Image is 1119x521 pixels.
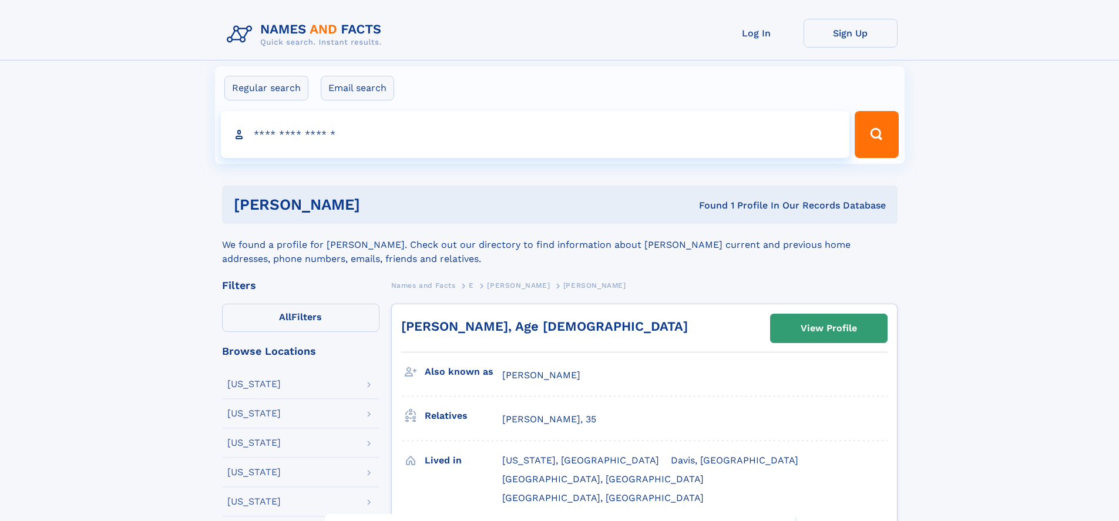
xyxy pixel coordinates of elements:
div: [US_STATE] [227,468,281,477]
a: View Profile [771,314,887,342]
div: [US_STATE] [227,438,281,448]
div: We found a profile for [PERSON_NAME]. Check out our directory to find information about [PERSON_N... [222,224,898,266]
h3: Relatives [425,406,502,426]
span: All [279,311,291,322]
div: Filters [222,280,379,291]
div: [US_STATE] [227,497,281,506]
a: [PERSON_NAME], 35 [502,413,596,426]
a: Names and Facts [391,278,456,293]
a: Sign Up [804,19,898,48]
span: [PERSON_NAME] [563,281,626,290]
div: [US_STATE] [227,409,281,418]
button: Search Button [855,111,898,158]
span: [PERSON_NAME] [502,369,580,381]
label: Email search [321,76,394,100]
div: View Profile [801,315,857,342]
h1: [PERSON_NAME] [234,197,530,212]
label: Regular search [224,76,308,100]
div: Found 1 Profile In Our Records Database [529,199,886,212]
span: E [469,281,474,290]
a: E [469,278,474,293]
a: [PERSON_NAME] [487,278,550,293]
div: [US_STATE] [227,379,281,389]
span: [GEOGRAPHIC_DATA], [GEOGRAPHIC_DATA] [502,492,704,503]
h3: Also known as [425,362,502,382]
a: Log In [710,19,804,48]
img: Logo Names and Facts [222,19,391,51]
input: search input [221,111,850,158]
span: Davis, [GEOGRAPHIC_DATA] [671,455,798,466]
label: Filters [222,304,379,332]
span: [GEOGRAPHIC_DATA], [GEOGRAPHIC_DATA] [502,473,704,485]
span: [PERSON_NAME] [487,281,550,290]
h3: Lived in [425,451,502,470]
span: [US_STATE], [GEOGRAPHIC_DATA] [502,455,659,466]
div: Browse Locations [222,346,379,357]
a: [PERSON_NAME], Age [DEMOGRAPHIC_DATA] [401,319,688,334]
